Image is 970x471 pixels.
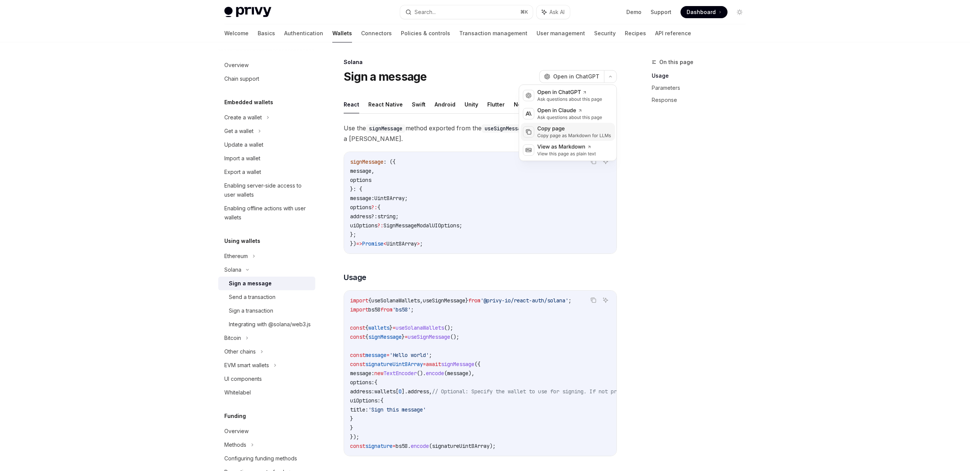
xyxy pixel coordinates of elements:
span: ; [429,352,432,358]
div: Integrating with @solana/web3.js [229,320,311,329]
span: } [390,324,393,331]
a: Recipes [625,24,646,42]
span: ); [490,443,496,449]
span: { [374,379,377,386]
a: Wallets [332,24,352,42]
span: < [383,240,386,247]
span: signatureUint8Array [432,443,490,449]
span: (). [417,370,426,377]
span: = [393,324,396,331]
span: address [408,388,429,395]
button: NodeJS [514,95,535,113]
span: Usage [344,272,366,283]
div: Copy page [537,125,611,133]
span: , [429,388,432,395]
span: . [408,443,411,449]
span: message: [350,195,374,202]
span: Uint8Array [386,240,417,247]
h5: Using wallets [224,236,260,246]
span: uiOptions [350,222,377,229]
a: Transaction management [459,24,527,42]
span: wallets [368,324,390,331]
div: Ask questions about this page [537,114,602,120]
span: } [350,424,353,431]
span: ⌘ K [520,9,528,15]
a: Welcome [224,24,249,42]
span: address? [350,213,374,220]
span: }) [350,240,356,247]
span: signMessage [368,333,402,340]
span: message [447,370,468,377]
a: Send a transaction [218,290,315,304]
div: UI components [224,374,262,383]
div: Send a transaction [229,293,275,302]
div: Other chains [224,347,256,356]
button: Ask AI [601,156,610,166]
span: = [423,361,426,368]
span: , [420,297,423,304]
a: Overview [218,424,315,438]
div: Search... [415,8,436,17]
span: ; [396,213,399,220]
a: Connectors [361,24,392,42]
span: Uint8Array [374,195,405,202]
div: Open in Claude [537,107,602,114]
span: message [365,352,386,358]
button: Ask AI [601,295,610,305]
div: Enabling server-side access to user wallets [224,181,311,199]
button: Unity [465,95,478,113]
a: Dashboard [681,6,727,18]
div: Overview [224,61,249,70]
div: Solana [344,58,617,66]
span: { [365,333,368,340]
span: const [350,333,365,340]
span: }; [350,231,356,238]
div: Ethereum [224,252,248,261]
span: }); [350,433,359,440]
div: Copy page as Markdown for LLMs [537,133,611,139]
span: // Optional: Specify the wallet to use for signing. If not provided, the first wallet will be used. [432,388,732,395]
div: Chain support [224,74,259,83]
span: encode [411,443,429,449]
a: Basics [258,24,275,42]
a: Parameters [652,82,752,94]
span: ( [444,370,447,377]
span: (); [444,324,453,331]
span: { [377,204,380,211]
div: Configuring funding methods [224,454,297,463]
a: API reference [655,24,691,42]
span: Ask AI [549,8,565,16]
span: (); [450,333,459,340]
button: React [344,95,359,113]
a: Import a wallet [218,152,315,165]
div: Enabling offline actions with user wallets [224,204,311,222]
span: const [350,324,365,331]
button: Open in ChatGPT [539,70,604,83]
div: EVM smart wallets [224,361,269,370]
span: ; [405,195,408,202]
span: address: [350,388,374,395]
span: uiOptions: [350,397,380,404]
button: Copy the contents from the code block [588,295,598,305]
span: [ [396,388,399,395]
a: Usage [652,70,752,82]
span: signMessage [441,361,474,368]
span: : [374,213,377,220]
span: options [350,177,371,183]
a: Integrating with @solana/web3.js [218,318,315,331]
span: ]. [402,388,408,395]
span: = [386,352,390,358]
span: = [393,443,396,449]
a: Whitelabel [218,386,315,399]
a: Authentication [284,24,323,42]
div: View as Markdown [537,143,596,151]
span: signatureUint8Array [365,361,423,368]
span: { [380,397,383,404]
span: 'Hello world' [390,352,429,358]
div: Open in ChatGPT [537,89,602,96]
span: ; [420,240,423,247]
img: light logo [224,7,271,17]
span: Dashboard [687,8,716,16]
div: Export a wallet [224,167,261,177]
button: Flutter [487,95,505,113]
